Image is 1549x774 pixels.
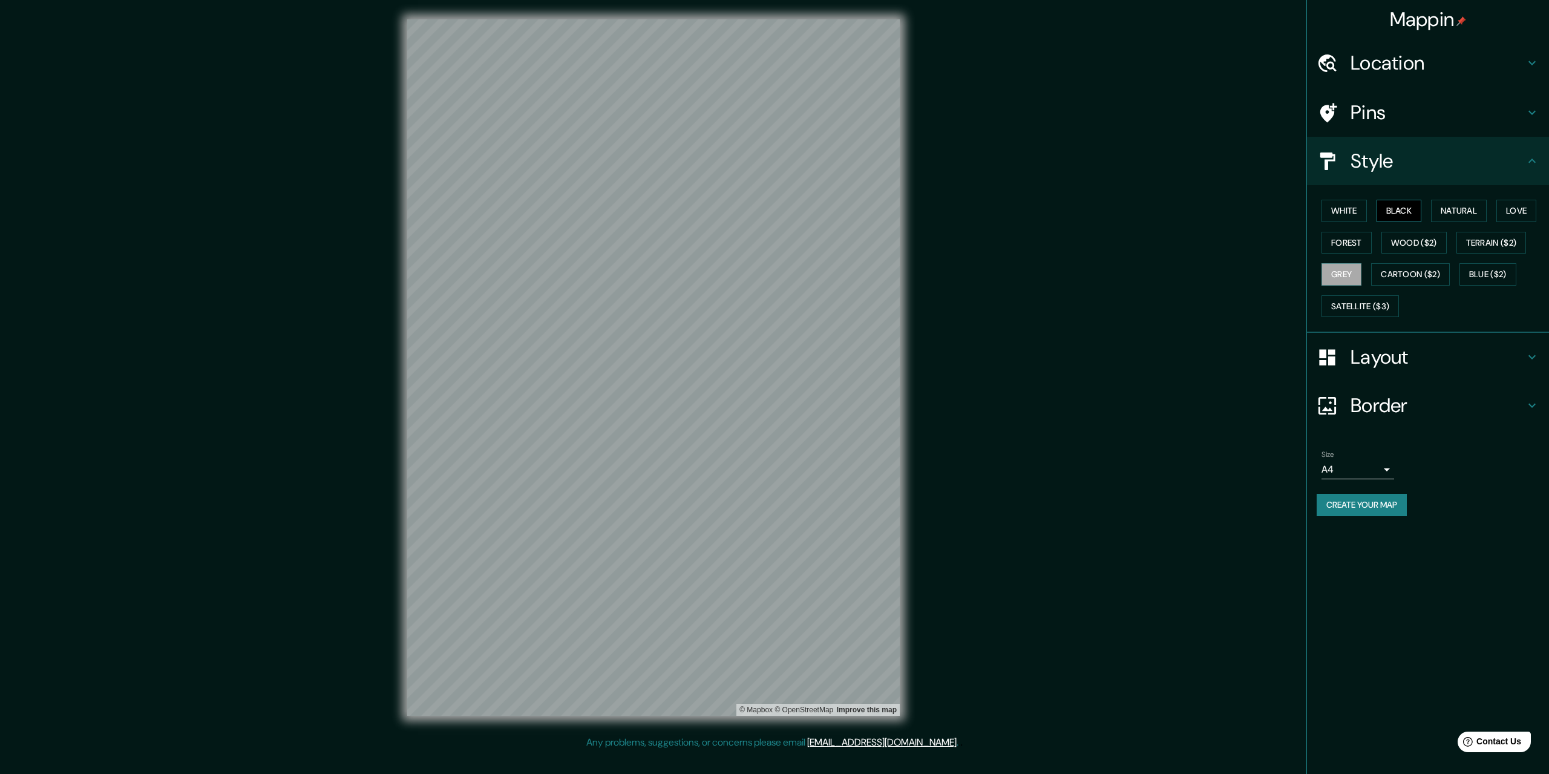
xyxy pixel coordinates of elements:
[1321,450,1334,460] label: Size
[1307,39,1549,87] div: Location
[774,706,833,714] a: OpenStreetMap
[1351,345,1525,369] h4: Layout
[1351,51,1525,75] h4: Location
[1496,200,1536,222] button: Love
[1321,232,1372,254] button: Forest
[1321,460,1394,479] div: A4
[1321,263,1361,286] button: Grey
[837,706,897,714] a: Map feedback
[958,735,960,750] div: .
[1307,333,1549,381] div: Layout
[1351,393,1525,418] h4: Border
[586,735,958,750] p: Any problems, suggestions, or concerns please email .
[1321,295,1399,318] button: Satellite ($3)
[1307,88,1549,137] div: Pins
[407,19,900,716] canvas: Map
[1321,200,1367,222] button: White
[1390,7,1467,31] h4: Mappin
[1377,200,1422,222] button: Black
[807,736,957,749] a: [EMAIL_ADDRESS][DOMAIN_NAME]
[1351,149,1525,173] h4: Style
[1456,16,1466,26] img: pin-icon.png
[1441,727,1536,761] iframe: Help widget launcher
[1459,263,1516,286] button: Blue ($2)
[1381,232,1447,254] button: Wood ($2)
[1456,232,1527,254] button: Terrain ($2)
[1307,137,1549,185] div: Style
[1307,381,1549,430] div: Border
[960,735,963,750] div: .
[1317,494,1407,516] button: Create your map
[1431,200,1487,222] button: Natural
[1371,263,1450,286] button: Cartoon ($2)
[1351,100,1525,125] h4: Pins
[739,706,773,714] a: Mapbox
